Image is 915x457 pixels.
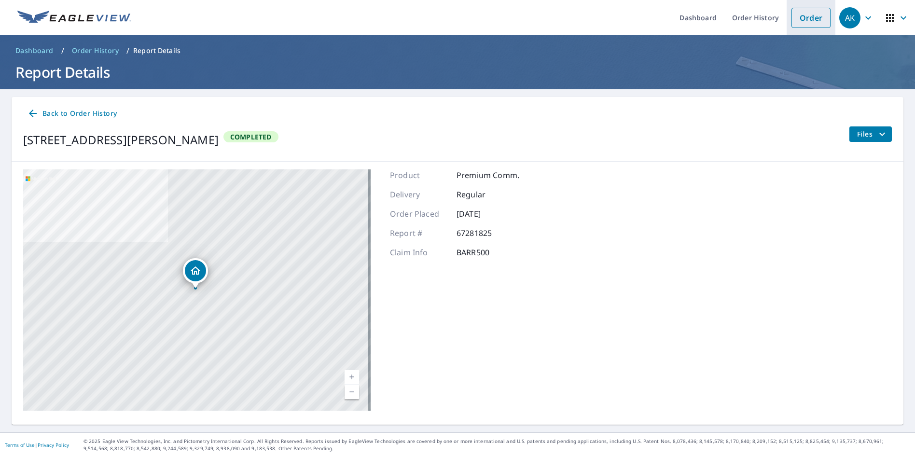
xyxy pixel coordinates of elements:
[183,258,208,288] div: Dropped pin, building 1, Residential property, 11639 Studt Ave Saint Louis, MO 63141
[457,227,514,239] p: 67281825
[68,43,123,58] a: Order History
[791,8,831,28] a: Order
[38,442,69,448] a: Privacy Policy
[61,45,64,56] li: /
[5,442,69,448] p: |
[224,132,277,141] span: Completed
[23,131,219,149] div: [STREET_ADDRESS][PERSON_NAME]
[15,46,54,55] span: Dashboard
[12,62,903,82] h1: Report Details
[390,247,448,258] p: Claim Info
[23,105,121,123] a: Back to Order History
[5,442,35,448] a: Terms of Use
[857,128,888,140] span: Files
[849,126,892,142] button: filesDropdownBtn-67281825
[72,46,119,55] span: Order History
[390,227,448,239] p: Report #
[390,189,448,200] p: Delivery
[345,385,359,399] a: Current Level 17, Zoom Out
[83,438,910,452] p: © 2025 Eagle View Technologies, Inc. and Pictometry International Corp. All Rights Reserved. Repo...
[457,208,514,220] p: [DATE]
[126,45,129,56] li: /
[457,189,514,200] p: Regular
[17,11,131,25] img: EV Logo
[345,370,359,385] a: Current Level 17, Zoom In
[133,46,180,55] p: Report Details
[390,208,448,220] p: Order Placed
[12,43,57,58] a: Dashboard
[390,169,448,181] p: Product
[12,43,903,58] nav: breadcrumb
[457,169,519,181] p: Premium Comm.
[457,247,514,258] p: BARR500
[839,7,860,28] div: AK
[27,108,117,120] span: Back to Order History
